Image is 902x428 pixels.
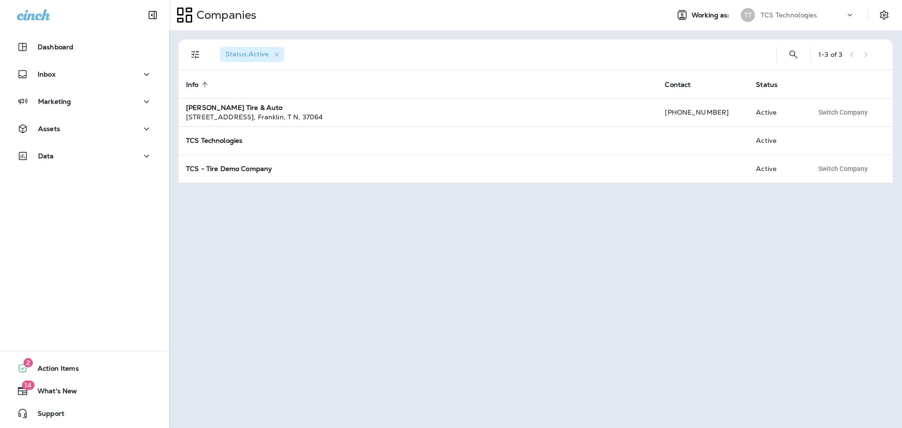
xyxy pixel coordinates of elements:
[186,80,211,89] span: Info
[748,98,806,126] td: Active
[813,162,873,176] button: Switch Company
[741,8,755,22] div: TT
[784,45,803,64] button: Search Companies
[28,365,79,376] span: Action Items
[186,103,283,112] strong: [PERSON_NAME] Tire & Auto
[657,98,748,126] td: [PHONE_NUMBER]
[193,8,257,22] p: Companies
[225,50,269,58] span: Status : Active
[756,80,790,89] span: Status
[9,381,160,400] button: 14What's New
[186,45,205,64] button: Filters
[9,65,160,84] button: Inbox
[9,147,160,165] button: Data
[38,70,55,78] p: Inbox
[38,152,54,160] p: Data
[186,81,199,89] span: Info
[665,81,691,89] span: Contact
[876,7,893,23] button: Settings
[38,125,60,132] p: Assets
[813,105,873,119] button: Switch Company
[220,47,284,62] div: Status:Active
[748,126,806,155] td: Active
[756,81,778,89] span: Status
[38,43,73,51] p: Dashboard
[9,38,160,56] button: Dashboard
[23,358,33,367] span: 2
[186,112,650,122] div: [STREET_ADDRESS] , Franklin , T N , 37064
[692,11,731,19] span: Working as:
[761,11,817,19] p: TCS Technologies
[22,381,34,390] span: 14
[28,387,77,398] span: What's New
[818,109,868,116] span: Switch Company
[186,136,242,145] strong: TCS Technologies
[28,410,64,421] span: Support
[665,80,703,89] span: Contact
[186,164,272,173] strong: TCS - Tire Demo Company
[818,51,842,58] div: 1 - 3 of 3
[748,155,806,183] td: Active
[9,92,160,111] button: Marketing
[9,404,160,423] button: Support
[9,119,160,138] button: Assets
[818,165,868,172] span: Switch Company
[9,359,160,378] button: 2Action Items
[38,98,71,105] p: Marketing
[140,6,166,24] button: Collapse Sidebar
